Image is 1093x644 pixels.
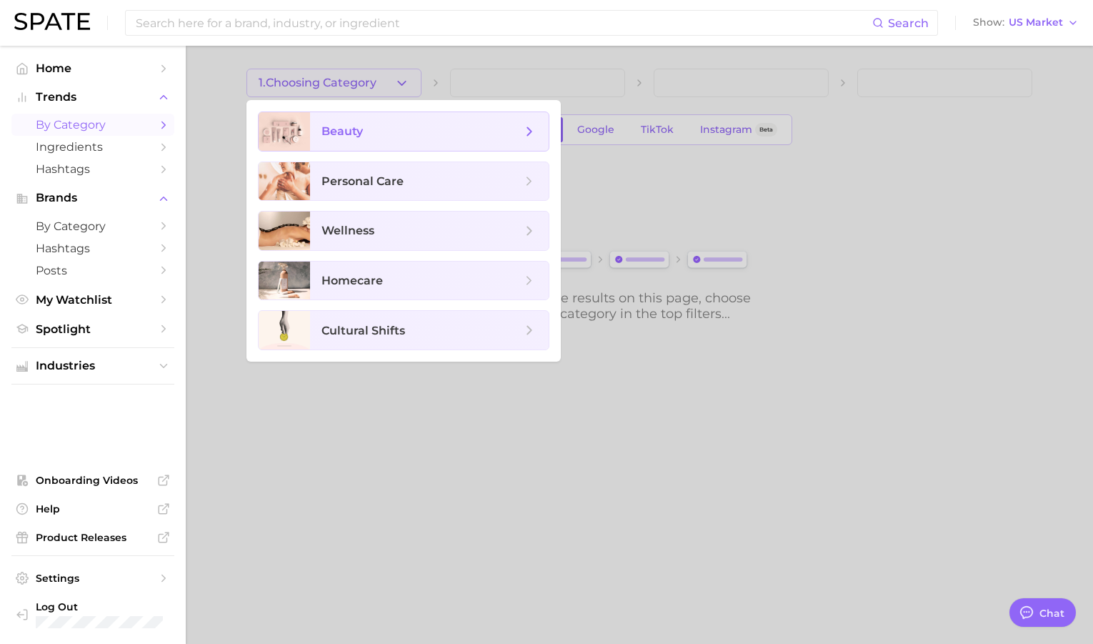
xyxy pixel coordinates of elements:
[246,100,561,362] ul: 1.Choosing Category
[321,324,405,337] span: cultural shifts
[1009,19,1063,26] span: US Market
[36,91,150,104] span: Trends
[36,162,150,176] span: Hashtags
[36,600,179,613] span: Log Out
[36,140,150,154] span: Ingredients
[36,61,150,75] span: Home
[36,474,150,487] span: Onboarding Videos
[11,114,174,136] a: by Category
[321,274,383,287] span: homecare
[36,192,150,204] span: Brands
[11,158,174,180] a: Hashtags
[11,57,174,79] a: Home
[321,224,374,237] span: wellness
[36,118,150,132] span: by Category
[11,289,174,311] a: My Watchlist
[11,355,174,377] button: Industries
[321,124,363,138] span: beauty
[36,322,150,336] span: Spotlight
[321,174,404,188] span: personal care
[11,318,174,340] a: Spotlight
[36,264,150,277] span: Posts
[11,215,174,237] a: by Category
[36,531,150,544] span: Product Releases
[36,572,150,585] span: Settings
[11,136,174,158] a: Ingredients
[11,470,174,491] a: Onboarding Videos
[11,86,174,108] button: Trends
[11,498,174,520] a: Help
[36,360,150,372] span: Industries
[36,293,150,307] span: My Watchlist
[134,11,872,35] input: Search here for a brand, industry, or ingredient
[36,219,150,233] span: by Category
[11,568,174,589] a: Settings
[11,237,174,259] a: Hashtags
[14,13,90,30] img: SPATE
[11,596,174,633] a: Log out. Currently logged in with e-mail rachel.bronstein@loreal.com.
[11,187,174,209] button: Brands
[11,527,174,548] a: Product Releases
[888,16,929,30] span: Search
[969,14,1082,32] button: ShowUS Market
[973,19,1004,26] span: Show
[36,502,150,515] span: Help
[11,259,174,282] a: Posts
[36,242,150,255] span: Hashtags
